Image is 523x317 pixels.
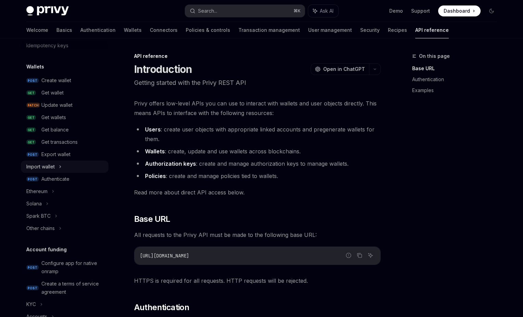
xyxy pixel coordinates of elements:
[415,22,449,38] a: API reference
[41,101,73,109] div: Update wallet
[26,103,40,108] span: PATCH
[438,5,481,16] a: Dashboard
[41,113,66,122] div: Get wallets
[21,148,108,161] a: POSTExport wallet
[412,63,502,74] a: Base URL
[41,259,104,276] div: Configure app for native onramp
[185,5,305,17] button: Search...⌘K
[145,173,166,179] strong: Policies
[41,280,104,296] div: Create a terms of service agreement
[145,126,161,133] strong: Users
[26,6,69,16] img: dark logo
[124,22,142,38] a: Wallets
[134,99,381,118] span: Privy offers low-level APIs you can use to interact with wallets and user objects directly. This ...
[134,276,381,286] span: HTTPS is required for all requests. HTTP requests will be rejected.
[26,177,39,182] span: POST
[26,63,44,71] h5: Wallets
[355,251,364,260] button: Copy the contents from the code block
[134,171,381,181] li: : create and manage policies tied to wallets.
[308,5,338,17] button: Ask AI
[150,22,178,38] a: Connectors
[186,22,230,38] a: Policies & controls
[134,78,381,88] p: Getting started with the Privy REST API
[293,8,301,14] span: ⌘ K
[26,300,36,308] div: KYC
[26,90,36,96] span: GET
[134,188,381,197] span: Read more about direct API access below.
[26,200,42,208] div: Solana
[134,147,381,156] li: : create, update and use wallets across blockchains.
[26,140,36,145] span: GET
[26,187,48,195] div: Ethereum
[419,52,450,60] span: On this page
[198,7,217,15] div: Search...
[41,175,69,183] div: Authenticate
[344,251,353,260] button: Report incorrect code
[26,127,36,132] span: GET
[140,253,189,259] span: [URL][DOMAIN_NAME]
[134,302,189,313] span: Authentication
[308,22,352,38] a: User management
[360,22,380,38] a: Security
[26,286,39,291] span: POST
[21,257,108,278] a: POSTConfigure app for native onramp
[26,115,36,120] span: GET
[21,111,108,124] a: GETGet wallets
[134,53,381,60] div: API reference
[21,74,108,87] a: POSTCreate wallet
[412,85,502,96] a: Examples
[26,78,39,83] span: POST
[444,8,470,14] span: Dashboard
[388,22,407,38] a: Recipes
[26,163,55,171] div: Import wallet
[21,124,108,136] a: GETGet balance
[134,125,381,144] li: : create user objects with appropriate linked accounts and pregenerate wallets for them.
[21,173,108,185] a: POSTAuthenticate
[134,63,192,75] h1: Introduction
[26,245,67,254] h5: Account funding
[320,8,334,14] span: Ask AI
[21,99,108,111] a: PATCHUpdate wallet
[26,212,51,220] div: Spark BTC
[26,22,48,38] a: Welcome
[145,148,165,155] strong: Wallets
[41,76,71,85] div: Create wallet
[486,5,497,16] button: Toggle dark mode
[366,251,375,260] button: Ask AI
[238,22,300,38] a: Transaction management
[145,160,196,167] strong: Authorization keys
[56,22,72,38] a: Basics
[389,8,403,14] a: Demo
[26,265,39,270] span: POST
[80,22,116,38] a: Authentication
[26,152,39,157] span: POST
[41,89,64,97] div: Get wallet
[411,8,430,14] a: Support
[134,214,170,225] span: Base URL
[21,278,108,298] a: POSTCreate a terms of service agreement
[41,126,69,134] div: Get balance
[323,66,365,73] span: Open in ChatGPT
[21,87,108,99] a: GETGet wallet
[134,230,381,240] span: All requests to the Privy API must be made to the following base URL:
[134,159,381,168] li: : create and manage authorization keys to manage wallets.
[41,150,70,158] div: Export wallet
[311,63,369,75] button: Open in ChatGPT
[21,136,108,148] a: GETGet transactions
[26,224,55,232] div: Other chains
[412,74,502,85] a: Authentication
[41,138,78,146] div: Get transactions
